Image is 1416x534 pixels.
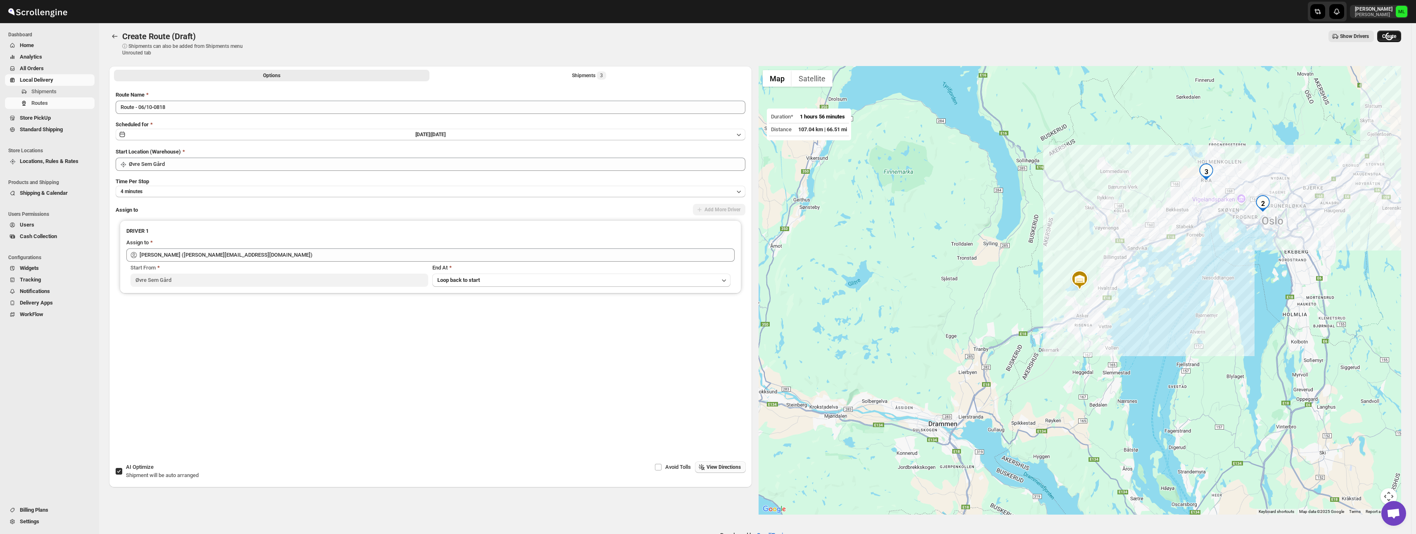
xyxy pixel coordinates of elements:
[1355,12,1392,17] p: [PERSON_NAME]
[8,211,95,217] span: Users Permissions
[1349,509,1361,514] a: Terms (opens in new tab)
[5,219,95,231] button: Users
[800,113,845,120] span: 1 hours 56 minutes
[109,31,121,42] button: Routes
[8,254,95,261] span: Configurations
[1366,509,1399,514] a: Report a map error
[5,504,95,516] button: Billing Plans
[109,84,752,396] div: All Route Options
[1381,501,1406,526] div: Open chat
[20,265,39,271] span: Widgets
[116,186,745,197] button: 4 minutes
[116,178,149,184] span: Time Per Stop
[665,464,691,470] span: Avoid Tolls
[8,179,95,186] span: Products and Shipping
[126,464,154,470] span: AI Optimize
[1398,9,1405,14] text: ML
[20,507,48,513] span: Billing Plans
[126,239,149,247] div: Assign to
[600,72,603,79] span: 3
[5,516,95,527] button: Settings
[5,187,95,199] button: Shipping & Calendar
[431,132,446,137] span: [DATE]
[20,65,44,71] span: All Orders
[20,276,41,283] span: Tracking
[5,40,95,51] button: Home
[263,72,280,79] span: Options
[1355,6,1392,12] p: [PERSON_NAME]
[122,43,252,56] p: ⓘ Shipments can also be added from Shipments menu Unrouted tab
[1299,509,1344,514] span: Map data ©2025 Google
[20,115,51,121] span: Store PickUp
[122,31,196,41] span: Create Route (Draft)
[5,286,95,297] button: Notifications
[431,70,747,81] button: Selected Shipments
[130,265,156,271] span: Start From
[20,42,34,48] span: Home
[432,264,731,272] div: End At
[5,231,95,242] button: Cash Collection
[20,288,50,294] span: Notifications
[20,126,63,132] span: Standard Shipping
[792,70,833,87] button: Show satellite imagery
[5,51,95,63] button: Analytics
[761,504,788,515] a: Open this area in Google Maps (opens a new window)
[31,100,48,106] span: Routes
[1396,6,1407,17] span: Michael Lunga
[572,71,606,80] div: Shipments
[129,158,745,171] input: Search location
[121,188,142,195] span: 4 minutes
[761,504,788,515] img: Google
[20,158,78,164] span: Locations, Rules & Rates
[771,113,793,120] span: Duration*
[8,31,95,38] span: Dashboard
[5,297,95,309] button: Delivery Apps
[126,472,199,478] span: Shipment will be auto arranged
[20,54,42,60] span: Analytics
[114,70,429,81] button: All Route Options
[140,248,735,262] input: Search assignee
[8,147,95,154] span: Store Locations
[763,70,792,87] button: Show street map
[20,233,57,239] span: Cash Collection
[31,88,57,95] span: Shipments
[5,309,95,320] button: WorkFlow
[20,222,34,228] span: Users
[1259,509,1294,515] button: Keyboard shortcuts
[1380,488,1397,505] button: Map camera controls
[20,190,68,196] span: Shipping & Calendar
[1255,195,1271,212] div: 2
[116,121,149,128] span: Scheduled for
[5,97,95,109] button: Routes
[798,126,847,132] span: 107.04 km | 66.51 mi
[5,63,95,74] button: All Orders
[20,311,43,317] span: WorkFlow
[1328,31,1374,42] button: Show Drivers
[432,274,731,287] button: Loop back to start
[5,274,95,286] button: Tracking
[116,149,181,155] span: Start Location (Warehouse)
[1350,5,1408,18] button: User menu
[20,77,53,83] span: Local Delivery
[1340,33,1369,40] span: Show Drivers
[20,300,53,306] span: Delivery Apps
[116,101,745,114] input: Eg: Bengaluru Route
[5,156,95,167] button: Locations, Rules & Rates
[126,227,735,235] h3: DRIVER 1
[5,86,95,97] button: Shipments
[437,277,480,283] span: Loop back to start
[20,518,39,525] span: Settings
[415,132,431,137] span: [DATE] |
[116,129,745,140] button: [DATE]|[DATE]
[7,1,69,22] img: ScrollEngine
[5,262,95,274] button: Widgets
[116,92,145,98] span: Route Name
[1198,163,1214,180] div: 3
[116,207,138,213] span: Assign to
[771,126,792,132] span: Distance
